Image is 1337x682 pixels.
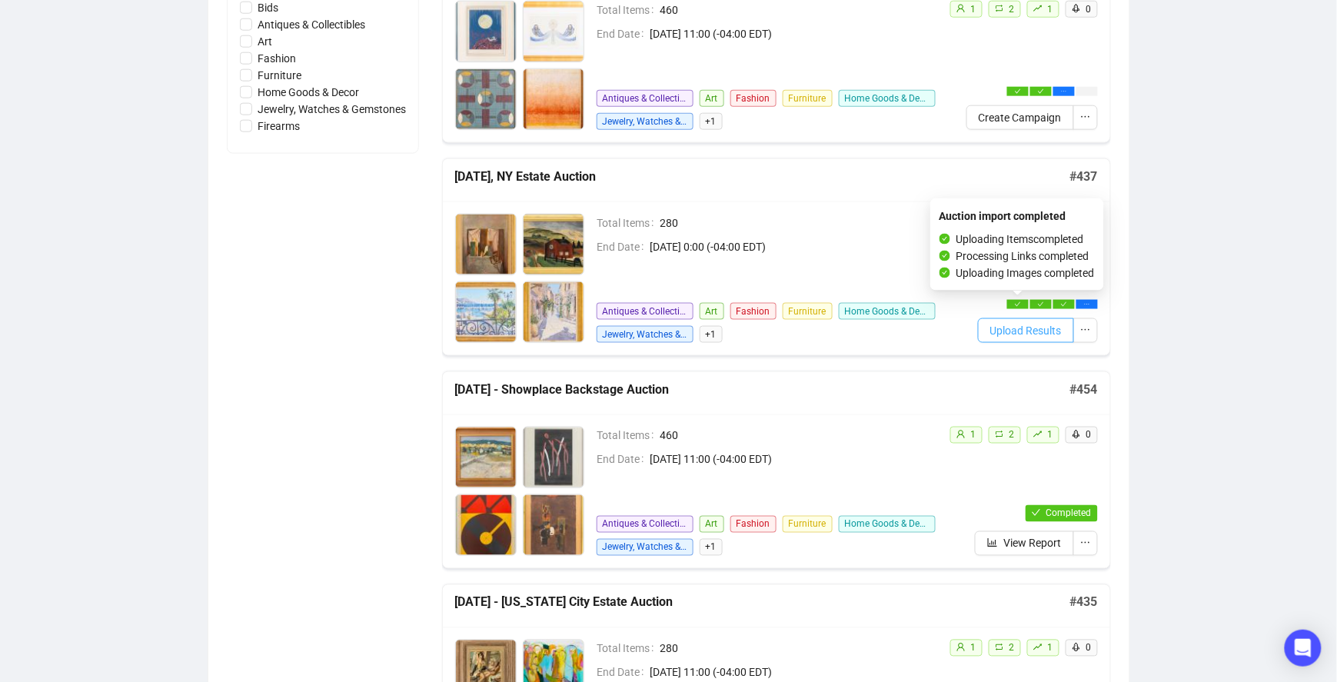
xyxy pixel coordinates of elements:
span: End Date [597,25,650,42]
span: [DATE] 11:00 (-04:00 EDT) [650,451,937,468]
span: check [1032,508,1041,517]
span: Fashion [730,303,777,320]
span: 1 [1048,430,1053,441]
span: ellipsis [1084,301,1090,308]
a: [DATE] - Showplace Backstage Auction#454Total Items460End Date[DATE] 11:00 (-04:00 EDT)Antiques &... [442,371,1111,569]
span: Antiques & Collectibles [252,16,372,33]
span: 0 [1086,643,1092,654]
span: Jewelry, Watches & Gemstones [597,326,693,343]
span: Jewelry, Watches & Gemstones [597,539,693,556]
span: Furniture [783,90,833,107]
span: check [1038,88,1044,95]
span: Jewelry, Watches & Gemstones [252,101,413,118]
img: 1_1.jpg [456,427,516,487]
span: ellipsis [1061,88,1067,95]
span: Jewelry, Watches & Gemstones [597,113,693,130]
span: check [1015,301,1021,308]
span: check-circle [940,268,950,278]
span: Create Campaign [979,109,1062,126]
span: 1 [971,643,976,654]
span: 460 [660,2,937,18]
span: retweet [995,430,1004,439]
img: 3_1.jpg [456,69,516,129]
button: Upload Results [978,318,1074,343]
span: user [956,430,966,439]
span: + 1 [700,113,723,130]
span: 2 [1009,430,1015,441]
span: 280 [660,640,937,657]
h5: [DATE], NY Estate Auction [455,168,1070,186]
span: check-circle [940,234,950,245]
span: Completed [1046,508,1092,519]
span: 1 [971,430,976,441]
span: rocket [1072,430,1081,439]
span: 0 [1086,430,1092,441]
button: View Report [975,531,1074,556]
span: Uploading Images completed [956,267,1095,279]
span: rise [1033,643,1043,652]
span: 1 [1048,4,1053,15]
span: bar-chart [987,537,998,548]
span: ellipsis [1080,111,1091,122]
span: Upload Results [990,322,1062,339]
span: Antiques & Collectibles [597,303,693,320]
span: check [1061,301,1067,308]
span: 2 [1009,643,1015,654]
h5: [DATE] - Showplace Backstage Auction [455,381,1070,399]
img: 1_1.jpg [456,215,516,274]
span: Antiques & Collectibles [597,516,693,533]
img: 2_1.jpg [524,427,584,487]
img: 1_1.jpg [456,2,516,62]
span: retweet [995,4,1004,13]
span: Home Goods & Decor [839,90,936,107]
span: Art [700,516,724,533]
span: Processing Links completed [956,250,1089,262]
span: rise [1033,430,1043,439]
span: rise [1033,4,1043,13]
span: End Date [597,451,650,468]
span: 0 [1086,4,1092,15]
span: ellipsis [1080,324,1091,335]
h5: # 454 [1070,381,1098,399]
span: Total Items [597,215,660,231]
span: Home Goods & Decor [839,303,936,320]
span: Total Items [597,2,660,18]
img: 2_1.jpg [524,2,584,62]
span: + 1 [700,539,723,556]
div: Auction import completed [940,208,1095,225]
button: Create Campaign [966,105,1074,130]
h5: # 435 [1070,594,1098,612]
span: 460 [660,427,937,444]
div: Open Intercom Messenger [1285,630,1322,667]
span: Art [700,90,724,107]
img: 4_1.jpg [524,282,584,342]
span: ellipsis [1080,537,1091,548]
span: End Date [597,664,650,681]
span: Art [700,303,724,320]
span: check-circle [940,251,950,261]
span: + 1 [700,326,723,343]
span: check [1038,301,1044,308]
span: user [956,4,966,13]
span: [DATE] 11:00 (-04:00 EDT) [650,25,937,42]
span: retweet [995,643,1004,652]
span: Total Items [597,427,660,444]
span: [DATE] 0:00 (-04:00 EDT) [650,238,937,255]
span: Furniture [252,67,308,84]
span: 280 [660,215,937,231]
span: rocket [1072,643,1081,652]
span: Fashion [252,50,303,67]
span: 1 [1048,643,1053,654]
span: Total Items [597,640,660,657]
img: 2_1.jpg [524,215,584,274]
span: Furniture [783,303,833,320]
span: Art [252,33,279,50]
span: Firearms [252,118,307,135]
span: 2 [1009,4,1015,15]
span: user [956,643,966,652]
span: End Date [597,238,650,255]
h5: [DATE] - [US_STATE] City Estate Auction [455,594,1070,612]
span: check [1015,88,1021,95]
h5: # 437 [1070,168,1098,186]
span: Fashion [730,516,777,533]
